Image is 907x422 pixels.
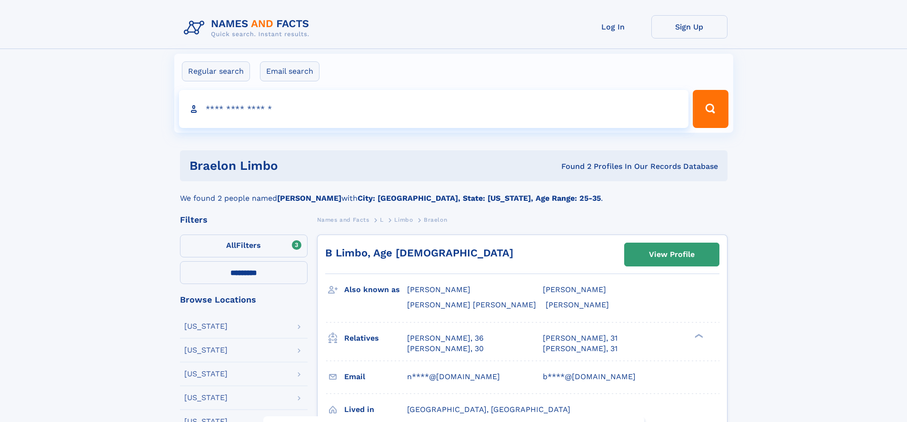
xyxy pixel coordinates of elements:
[543,333,618,343] a: [PERSON_NAME], 31
[407,343,484,354] a: [PERSON_NAME], 30
[546,300,609,309] span: [PERSON_NAME]
[180,235,308,257] label: Filters
[358,194,601,203] b: City: [GEOGRAPHIC_DATA], State: [US_STATE], Age Range: 25-35
[380,216,384,223] span: L
[184,370,228,378] div: [US_STATE]
[407,405,570,414] span: [GEOGRAPHIC_DATA], [GEOGRAPHIC_DATA]
[260,61,319,81] label: Email search
[575,15,651,39] a: Log In
[407,300,536,309] span: [PERSON_NAME] [PERSON_NAME]
[180,216,308,224] div: Filters
[344,330,407,346] h3: Relatives
[344,402,407,418] h3: Lived in
[394,216,413,223] span: Limbo
[543,343,618,354] a: [PERSON_NAME], 31
[184,323,228,330] div: [US_STATE]
[189,160,420,172] h1: braelon limbo
[182,61,250,81] label: Regular search
[179,90,689,128] input: search input
[180,295,308,304] div: Browse Locations
[543,285,606,294] span: [PERSON_NAME]
[226,241,236,250] span: All
[625,243,719,266] a: View Profile
[649,244,695,265] div: View Profile
[344,369,407,385] h3: Email
[419,161,718,172] div: Found 2 Profiles In Our Records Database
[407,333,484,343] a: [PERSON_NAME], 36
[180,181,728,204] div: We found 2 people named with .
[180,15,317,41] img: Logo Names and Facts
[394,214,413,226] a: Limbo
[184,394,228,402] div: [US_STATE]
[184,346,228,354] div: [US_STATE]
[651,15,728,39] a: Sign Up
[380,214,384,226] a: L
[277,194,341,203] b: [PERSON_NAME]
[325,247,513,259] a: B Limbo, Age [DEMOGRAPHIC_DATA]
[424,216,447,223] span: Braelon
[344,282,407,298] h3: Also known as
[317,214,369,226] a: Names and Facts
[693,90,728,128] button: Search Button
[692,333,704,339] div: ❯
[407,285,470,294] span: [PERSON_NAME]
